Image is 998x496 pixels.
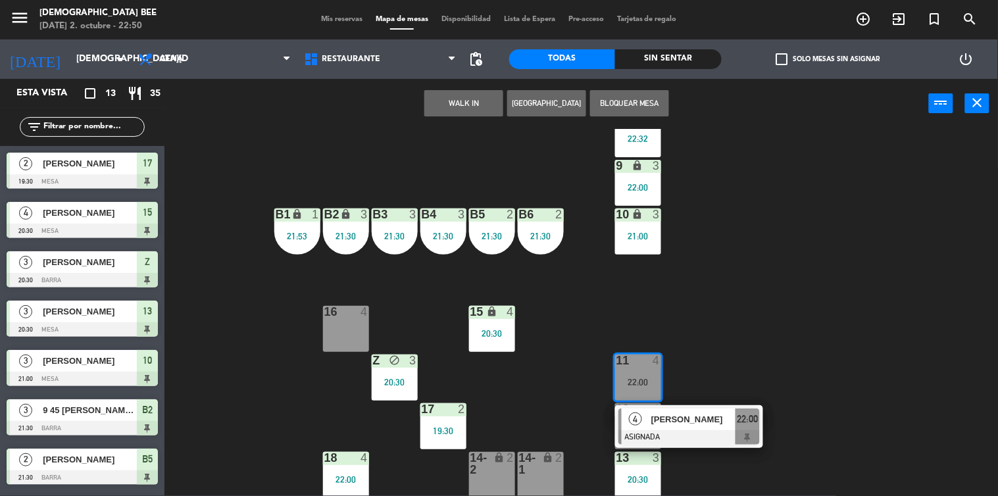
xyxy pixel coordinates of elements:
span: B5 [142,451,153,467]
div: 4 [653,403,661,415]
i: turned_in_not [927,11,943,27]
div: 2 [507,209,514,220]
div: B3 [373,209,374,220]
div: 4 [653,355,661,366]
div: 21:30 [469,232,515,241]
div: 18 [324,452,325,464]
div: 3 [653,160,661,172]
span: Lista de Espera [497,16,562,23]
span: [PERSON_NAME] [43,157,137,170]
div: [DEMOGRAPHIC_DATA] Bee [39,7,157,20]
div: 19:30 [420,426,466,435]
button: Bloquear Mesa [590,90,669,116]
span: 4 [19,207,32,220]
span: 13 [143,303,152,319]
div: 21:30 [372,232,418,241]
span: 3 [19,355,32,368]
i: exit_to_app [891,11,907,27]
i: filter_list [26,119,42,135]
i: lock [291,209,303,220]
div: 16 [324,306,325,318]
span: 2 [19,157,32,170]
span: Mis reservas [314,16,369,23]
span: 4 [629,412,642,426]
label: Solo mesas sin asignar [776,53,880,65]
div: 20:30 [615,475,661,484]
i: search [962,11,978,27]
i: power_settings_new [959,51,974,67]
i: crop_square [82,86,98,101]
span: Disponibilidad [435,16,497,23]
div: Z [373,355,374,366]
span: B2 [142,402,153,418]
i: power_input [934,95,949,111]
span: [PERSON_NAME] [43,255,137,269]
i: add_circle_outline [856,11,872,27]
i: lock [340,209,351,220]
i: menu [10,8,30,28]
span: 2 [19,453,32,466]
button: close [965,93,989,113]
div: 3 [653,452,661,464]
div: 22:00 [615,378,661,387]
span: Mapa de mesas [369,16,435,23]
div: 4 [507,306,514,318]
div: 2 [555,209,563,220]
div: 3 [458,209,466,220]
span: 22:00 [737,411,758,427]
i: arrow_drop_down [112,51,128,67]
div: 21:53 [274,232,320,241]
div: 21:30 [323,232,369,241]
div: 21:30 [420,232,466,241]
div: 3 [409,209,417,220]
span: 13 [105,86,116,101]
div: 14-1 [519,452,520,476]
button: WALK IN [424,90,503,116]
span: [PERSON_NAME] [43,453,137,466]
button: power_input [929,93,953,113]
span: Cena [160,55,183,64]
span: 10 [143,353,152,368]
div: 1 [312,209,320,220]
div: 2 [458,403,466,415]
i: lock [493,452,505,463]
span: 3 [19,305,32,318]
div: 3 [409,355,417,366]
div: B2 [324,209,325,220]
div: 3 [653,209,661,220]
i: lock [632,160,643,171]
span: Z [145,254,150,270]
div: 4 [361,452,368,464]
span: Pre-acceso [562,16,611,23]
input: Filtrar por nombre... [42,120,144,134]
span: 15 [143,205,152,220]
div: 17 [422,403,422,415]
div: 22:00 [323,475,369,484]
div: 3 [361,209,368,220]
span: [PERSON_NAME] [43,206,137,220]
span: 35 [150,86,161,101]
div: 22:32 [615,134,661,143]
div: B6 [519,209,520,220]
div: Esta vista [7,86,95,101]
span: Tarjetas de regalo [611,16,684,23]
div: 21:30 [518,232,564,241]
div: 20:30 [469,329,515,338]
div: 22:00 [615,183,661,192]
div: Todas [509,49,616,69]
div: 2 [555,452,563,464]
span: pending_actions [468,51,484,67]
div: 4 [361,306,368,318]
button: menu [10,8,30,32]
span: [PERSON_NAME] [43,354,137,368]
div: 20:30 [372,378,418,387]
div: [DATE] 2. octubre - 22:50 [39,20,157,33]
